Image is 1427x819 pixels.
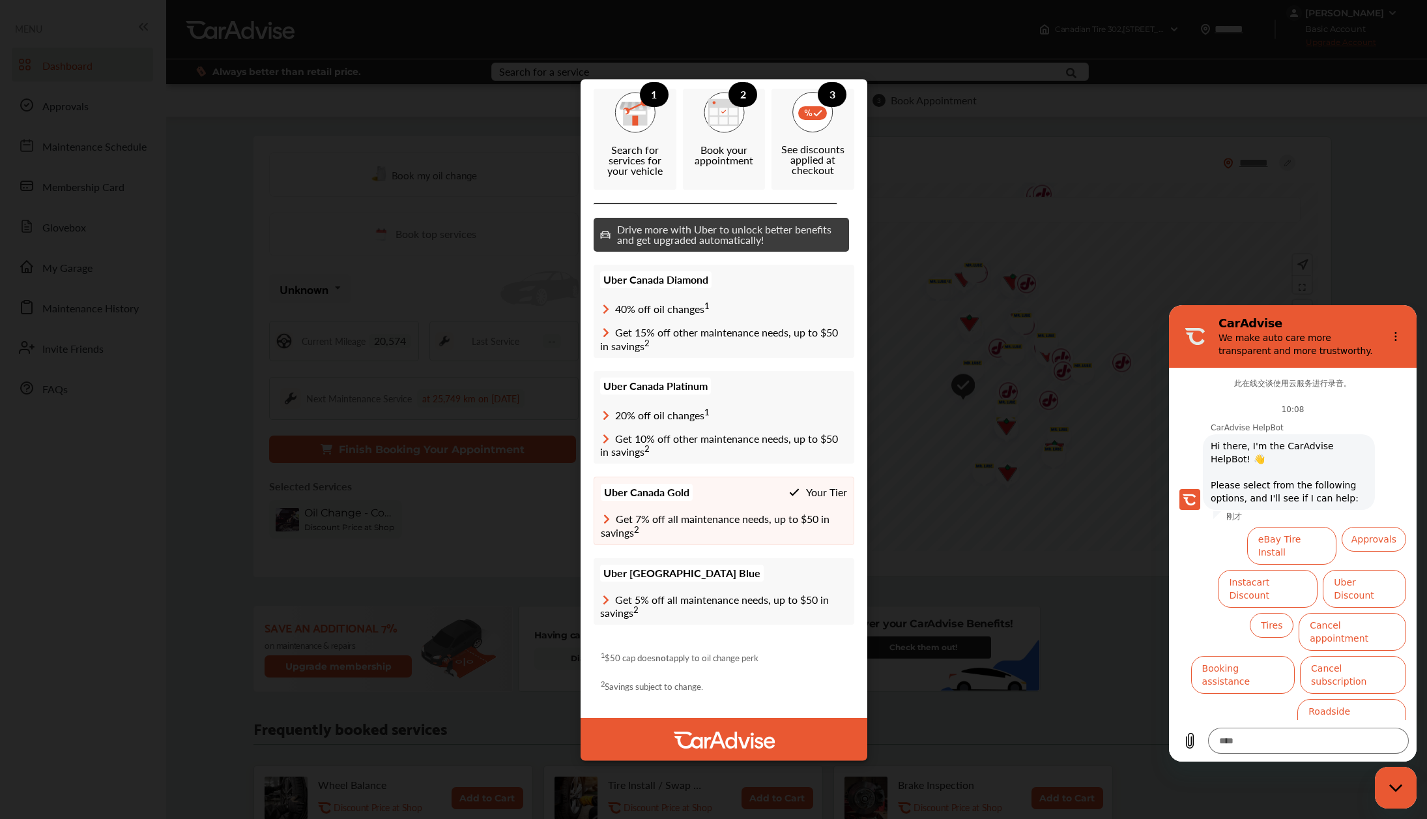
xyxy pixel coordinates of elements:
span: Get 5% off all maintenance needs, up to $50 in savings [600,591,829,619]
img: CarAdvise Logo [672,730,777,748]
span: 40% off oil changes [615,301,710,316]
span: Get 15% off other maintenance needs, up to $50 in savings [600,325,838,353]
p: Uber [GEOGRAPHIC_DATA] Blue [600,564,764,581]
p: Your Tier [789,487,847,498]
sup: 2 [644,442,650,454]
p: $50 cap does apply to oil change perk [601,651,758,663]
iframe: 用于启动消息传送窗口的按钮，正在对话 [1375,767,1417,809]
p: Savings subject to change. [601,679,703,691]
iframe: 消息传送窗口 [1169,305,1417,762]
p: Uber Canada Platinum [600,377,711,394]
p: Uber Canada Gold [601,484,693,501]
span: 1 [640,82,669,107]
span: 20% off oil changes [615,408,710,423]
sup: 2 [601,678,605,688]
p: Book your appointment [686,145,762,166]
p: See discounts applied at checkout [775,144,851,175]
span: Get 10% off other maintenance needs, up to $50 in savings [600,431,838,459]
b: not [656,651,669,664]
span: 2 [728,82,757,107]
sup: 2 [633,603,639,615]
sup: 1 [704,299,710,312]
sup: 2 [634,522,639,535]
sup: 1 [601,650,605,660]
p: Uber Canada Diamond [600,271,712,288]
span: Get 7% off all maintenance needs, up to $50 in savings [601,511,829,539]
p: Drive more with Uber to unlock better benefits and get upgraded automatically! [617,224,843,245]
span: 3 [818,82,846,107]
p: Search for services for your vehicle [597,145,673,176]
sup: 1 [704,405,710,417]
sup: 2 [644,336,650,348]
